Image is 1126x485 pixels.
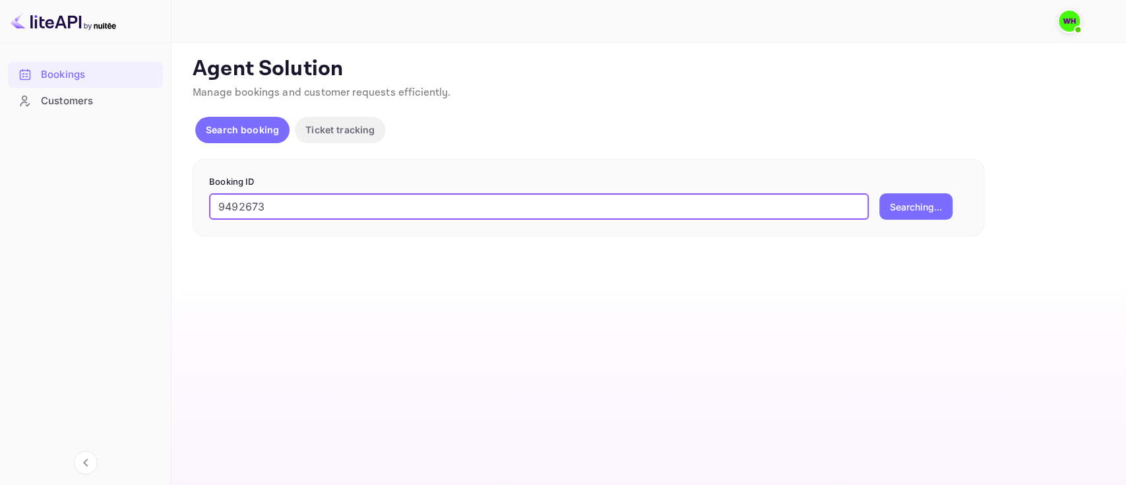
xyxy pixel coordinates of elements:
button: Searching... [879,193,953,220]
a: Customers [8,88,163,113]
div: Bookings [41,67,156,82]
input: Enter Booking ID (e.g., 63782194) [209,193,869,220]
p: Agent Solution [193,56,1102,82]
div: Bookings [8,62,163,88]
div: Customers [41,94,156,109]
p: Booking ID [209,176,968,189]
p: Search booking [206,123,279,137]
span: Manage bookings and customer requests efficiently. [193,86,451,100]
p: Ticket tracking [305,123,375,137]
img: LiteAPI logo [11,11,116,32]
img: walid harrass [1059,11,1080,32]
div: Customers [8,88,163,114]
button: Collapse navigation [74,451,98,474]
a: Bookings [8,62,163,86]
